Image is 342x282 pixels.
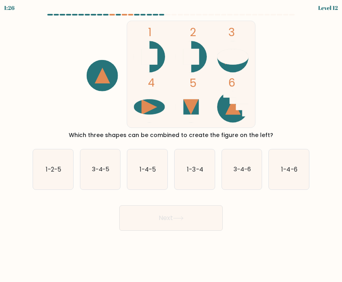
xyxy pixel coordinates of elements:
[318,4,338,12] div: Level 12
[190,75,196,91] tspan: 5
[190,25,196,40] tspan: 2
[148,75,155,91] tspan: 4
[119,205,223,231] button: Next
[91,165,109,173] text: 3-4-5
[228,25,235,40] tspan: 3
[233,165,251,173] text: 3-4-6
[148,25,152,40] tspan: 1
[37,131,305,139] div: Which three shapes can be combined to create the figure on the left?
[140,165,156,173] text: 1-4-5
[187,165,203,173] text: 1-3-4
[282,165,297,173] text: 1-4-6
[4,4,15,12] div: 1:26
[228,75,235,91] tspan: 6
[46,165,61,173] text: 1-2-5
